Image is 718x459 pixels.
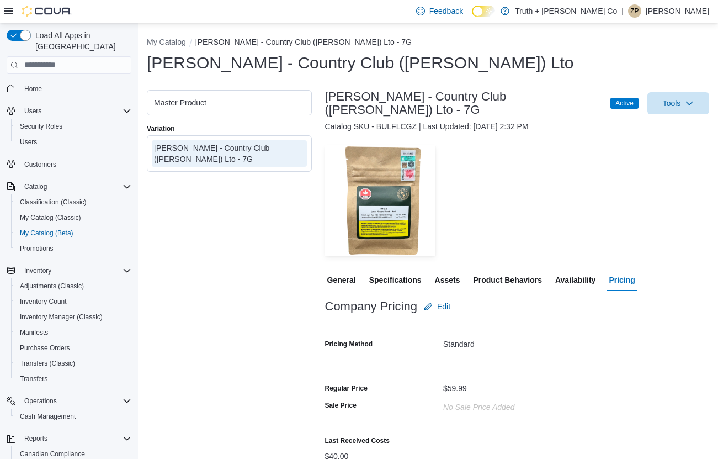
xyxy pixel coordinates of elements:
[15,341,75,355] a: Purchase Orders
[15,326,131,339] span: Manifests
[11,194,136,210] button: Classification (Classic)
[11,340,136,356] button: Purchase Orders
[20,374,47,383] span: Transfers
[20,264,131,277] span: Inventory
[20,122,62,131] span: Security Roles
[15,310,107,324] a: Inventory Manager (Classic)
[325,340,373,349] label: Pricing Method
[147,38,186,46] button: My Catalog
[20,180,51,193] button: Catalog
[15,279,88,293] a: Adjustments (Classic)
[15,211,86,224] a: My Catalog (Classic)
[515,4,617,18] p: Truth + [PERSON_NAME] Co
[20,104,131,118] span: Users
[429,6,463,17] span: Feedback
[24,160,56,169] span: Customers
[147,52,574,74] h1: [PERSON_NAME] - Country Club ([PERSON_NAME]) Lto
[11,309,136,325] button: Inventory Manager (Classic)
[15,372,131,386] span: Transfers
[327,269,356,291] span: General
[15,326,52,339] a: Manifests
[11,409,136,424] button: Cash Management
[20,432,131,445] span: Reports
[419,296,455,318] button: Edit
[20,157,131,171] span: Customers
[11,119,136,134] button: Security Roles
[472,6,495,17] input: Dark Mode
[11,294,136,309] button: Inventory Count
[24,434,47,443] span: Reports
[20,297,67,306] span: Inventory Count
[24,266,51,275] span: Inventory
[15,279,131,293] span: Adjustments (Classic)
[325,401,357,410] label: Sale Price
[325,145,435,256] img: Image for Woody Nelson - Country Club (Pintz) Lto - 7G
[15,410,131,423] span: Cash Management
[20,328,48,337] span: Manifests
[628,4,641,18] div: Zach Pendergast
[437,301,450,312] span: Edit
[369,269,422,291] span: Specifications
[15,341,131,355] span: Purchase Orders
[11,371,136,387] button: Transfers
[20,412,76,421] span: Cash Management
[20,104,46,118] button: Users
[20,313,103,321] span: Inventory Manager (Classic)
[11,210,136,225] button: My Catalog (Classic)
[147,124,175,133] label: Variation
[15,196,91,209] a: Classification (Classic)
[22,6,72,17] img: Cova
[11,278,136,294] button: Adjustments (Classic)
[15,410,80,423] a: Cash Management
[15,211,131,224] span: My Catalog (Classic)
[2,431,136,446] button: Reports
[621,4,624,18] p: |
[20,432,52,445] button: Reports
[20,82,131,96] span: Home
[15,242,58,255] a: Promotions
[15,196,131,209] span: Classification (Classic)
[15,357,131,370] span: Transfers (Classic)
[435,269,460,291] span: Assets
[20,82,46,96] a: Home
[15,295,71,308] a: Inventory Count
[15,242,131,255] span: Promotions
[11,241,136,256] button: Promotions
[20,450,85,458] span: Canadian Compliance
[663,98,681,109] span: Tools
[20,198,87,207] span: Classification (Classic)
[325,90,600,117] h3: [PERSON_NAME] - Country Club ([PERSON_NAME]) Lto - 7G
[15,226,131,240] span: My Catalog (Beta)
[443,379,467,393] div: $59.99
[2,81,136,97] button: Home
[24,182,47,191] span: Catalog
[11,225,136,241] button: My Catalog (Beta)
[646,4,709,18] p: [PERSON_NAME]
[20,244,54,253] span: Promotions
[31,30,131,52] span: Load All Apps in [GEOGRAPHIC_DATA]
[615,98,634,108] span: Active
[20,282,84,291] span: Adjustments (Classic)
[15,120,131,133] span: Security Roles
[20,158,61,171] a: Customers
[15,372,52,386] a: Transfers
[647,92,709,114] button: Tools
[154,97,305,108] div: Master Product
[15,226,78,240] a: My Catalog (Beta)
[24,85,42,93] span: Home
[20,213,81,222] span: My Catalog (Classic)
[147,36,709,50] nav: An example of EuiBreadcrumbs
[24,107,41,115] span: Users
[20,180,131,193] span: Catalog
[20,394,61,408] button: Operations
[20,229,73,238] span: My Catalog (Beta)
[325,436,390,445] label: Last Received Costs
[610,98,639,109] span: Active
[15,310,131,324] span: Inventory Manager (Classic)
[15,120,67,133] a: Security Roles
[2,393,136,409] button: Operations
[15,135,41,149] a: Users
[630,4,639,18] span: ZP
[20,138,37,146] span: Users
[11,134,136,150] button: Users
